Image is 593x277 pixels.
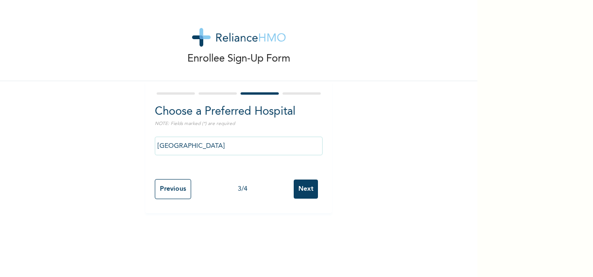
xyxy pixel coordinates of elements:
input: Next [294,180,318,199]
input: Previous [155,179,191,199]
input: Search by name, address or governorate [155,137,323,155]
div: 3 / 4 [191,184,294,194]
img: logo [192,28,286,47]
p: NOTE: Fields marked (*) are required [155,120,323,127]
p: Enrollee Sign-Up Form [187,51,290,67]
h2: Choose a Preferred Hospital [155,104,323,120]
